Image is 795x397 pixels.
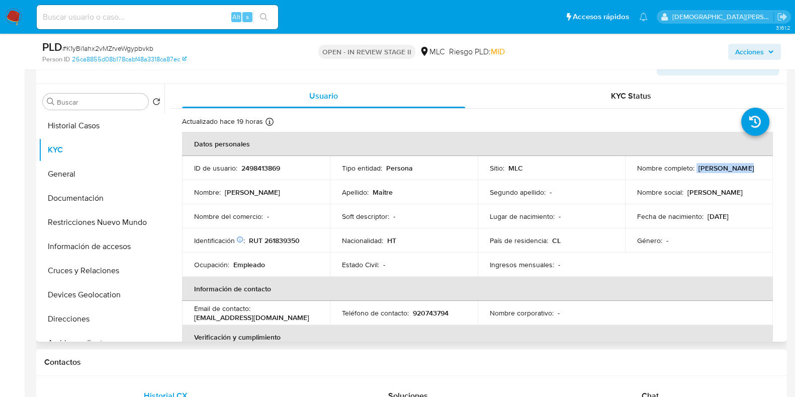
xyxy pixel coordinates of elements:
span: MID [491,46,505,57]
p: Actualizado hace 19 horas [182,117,263,126]
span: 3.161.2 [775,24,790,32]
p: - [558,260,560,269]
p: Nombre del comercio : [194,212,263,221]
button: Historial Casos [39,114,164,138]
p: Nombre completo : [637,164,694,173]
p: Ingresos mensuales : [490,260,554,269]
p: Soft descriptor : [342,212,389,221]
p: RUT 261839350 [249,236,300,245]
button: KYC [39,138,164,162]
p: OPEN - IN REVIEW STAGE II [318,45,415,59]
p: [PERSON_NAME] [225,188,280,197]
p: Género : [637,236,662,245]
p: Lugar de nacimiento : [490,212,555,221]
button: search-icon [253,10,274,24]
p: Tipo entidad : [342,164,382,173]
span: Usuario [309,90,338,102]
div: MLC [419,46,445,57]
p: ID de usuario : [194,164,237,173]
p: Fecha de nacimiento : [637,212,703,221]
p: [DATE] [708,212,729,221]
p: Persona [386,164,413,173]
p: - [550,188,552,197]
p: - [558,308,560,317]
p: - [267,212,269,221]
button: Devices Geolocation [39,283,164,307]
p: Maitre [373,188,393,197]
p: HT [387,236,396,245]
span: Alt [232,12,240,22]
span: Acciones [735,44,764,60]
button: Acciones [728,44,781,60]
p: Segundo apellido : [490,188,546,197]
b: PLD [42,39,62,55]
span: KYC Status [611,90,651,102]
a: Salir [777,12,787,22]
a: Notificaciones [639,13,648,21]
b: Person ID [42,55,70,64]
p: - [559,212,561,221]
p: Empleado [233,260,265,269]
p: [PERSON_NAME] [698,164,754,173]
p: Ocupación : [194,260,229,269]
p: País de residencia : [490,236,548,245]
a: 26ca8855d08b178cabf48a3318ca87ec [72,55,187,64]
p: [PERSON_NAME] [687,188,743,197]
p: 2498413869 [241,164,280,173]
button: Cruces y Relaciones [39,259,164,283]
p: Estado Civil : [342,260,379,269]
p: - [393,212,395,221]
p: Apellido : [342,188,369,197]
p: Sitio : [490,164,504,173]
button: Información de accesos [39,234,164,259]
span: s [246,12,249,22]
button: Documentación [39,186,164,210]
span: # K1yBi1ahx2vMZrveWgypbvkb [62,43,153,53]
p: CL [552,236,561,245]
p: - [383,260,385,269]
p: Nacionalidad : [342,236,383,245]
button: Archivos adjuntos [39,331,164,355]
p: Nombre : [194,188,221,197]
th: Información de contacto [182,277,773,301]
input: Buscar [57,98,144,107]
th: Verificación y cumplimiento [182,325,773,349]
p: 920743794 [413,308,449,317]
p: MLC [508,164,523,173]
button: Volver al orden por defecto [152,98,160,109]
p: [EMAIL_ADDRESS][DOMAIN_NAME] [194,313,309,322]
button: Direcciones [39,307,164,331]
button: General [39,162,164,186]
p: Teléfono de contacto : [342,308,409,317]
span: Accesos rápidos [573,12,629,22]
p: - [666,236,668,245]
input: Buscar usuario o caso... [37,11,278,24]
p: Nombre social : [637,188,683,197]
span: Riesgo PLD: [449,46,505,57]
th: Datos personales [182,132,773,156]
p: Email de contacto : [194,304,250,313]
p: Nombre corporativo : [490,308,554,317]
p: Identificación : [194,236,245,245]
button: Restricciones Nuevo Mundo [39,210,164,234]
h1: Contactos [44,357,779,367]
button: Buscar [47,98,55,106]
p: cristian.porley@mercadolibre.com [672,12,774,22]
